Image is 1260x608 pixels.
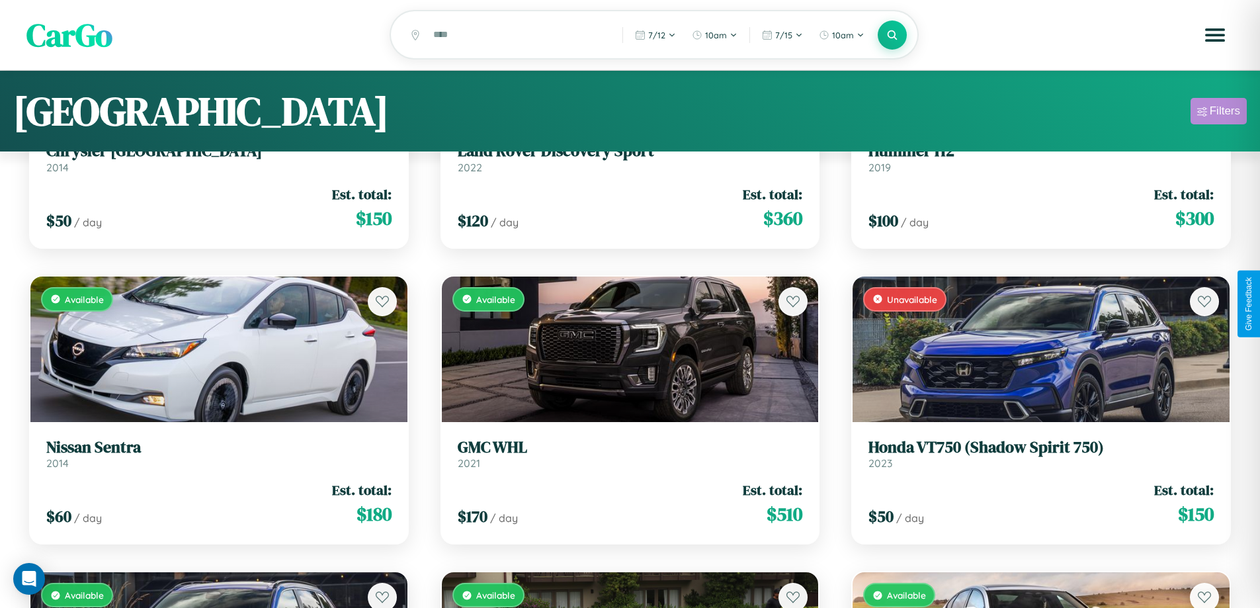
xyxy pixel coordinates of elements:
span: 2014 [46,161,69,174]
span: Est. total: [332,480,392,499]
h3: GMC WHL [458,438,803,457]
a: Honda VT750 (Shadow Spirit 750)2023 [868,438,1214,470]
span: Est. total: [743,480,802,499]
span: / day [896,511,924,525]
span: / day [491,216,519,229]
span: 10am [832,30,854,40]
div: Give Feedback [1244,277,1253,331]
span: $ 150 [1178,501,1214,527]
button: Filters [1191,98,1247,124]
span: 7 / 12 [648,30,665,40]
span: Unavailable [887,294,937,305]
button: 7/12 [628,24,683,46]
span: / day [74,216,102,229]
span: $ 50 [868,505,894,527]
span: / day [490,511,518,525]
span: / day [74,511,102,525]
span: 2022 [458,161,482,174]
div: Filters [1210,105,1240,118]
span: Est. total: [743,185,802,204]
span: 7 / 15 [775,30,792,40]
span: Available [65,589,104,601]
span: $ 100 [868,210,898,232]
span: 2019 [868,161,891,174]
h3: Land Rover Discovery Sport [458,142,803,161]
span: 10am [705,30,727,40]
span: $ 300 [1175,205,1214,232]
span: Est. total: [1154,480,1214,499]
span: Available [476,589,515,601]
span: $ 50 [46,210,71,232]
span: $ 360 [763,205,802,232]
a: GMC WHL2021 [458,438,803,470]
button: 10am [812,24,871,46]
span: 2021 [458,456,480,470]
span: 2023 [868,456,892,470]
span: CarGo [26,13,112,57]
a: Hummer H22019 [868,142,1214,174]
h1: [GEOGRAPHIC_DATA] [13,84,389,138]
span: $ 510 [767,501,802,527]
span: $ 150 [356,205,392,232]
span: 2014 [46,456,69,470]
span: $ 170 [458,505,487,527]
span: Est. total: [1154,185,1214,204]
button: 7/15 [755,24,810,46]
span: $ 60 [46,505,71,527]
h3: Nissan Sentra [46,438,392,457]
span: Available [476,294,515,305]
div: Open Intercom Messenger [13,563,45,595]
span: Available [887,589,926,601]
span: $ 120 [458,210,488,232]
h3: Honda VT750 (Shadow Spirit 750) [868,438,1214,457]
h3: Hummer H2 [868,142,1214,161]
a: Nissan Sentra2014 [46,438,392,470]
span: / day [901,216,929,229]
a: Land Rover Discovery Sport2022 [458,142,803,174]
button: 10am [685,24,744,46]
h3: Chrysler [GEOGRAPHIC_DATA] [46,142,392,161]
button: Open menu [1197,17,1234,54]
span: Est. total: [332,185,392,204]
span: $ 180 [357,501,392,527]
a: Chrysler [GEOGRAPHIC_DATA]2014 [46,142,392,174]
span: Available [65,294,104,305]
